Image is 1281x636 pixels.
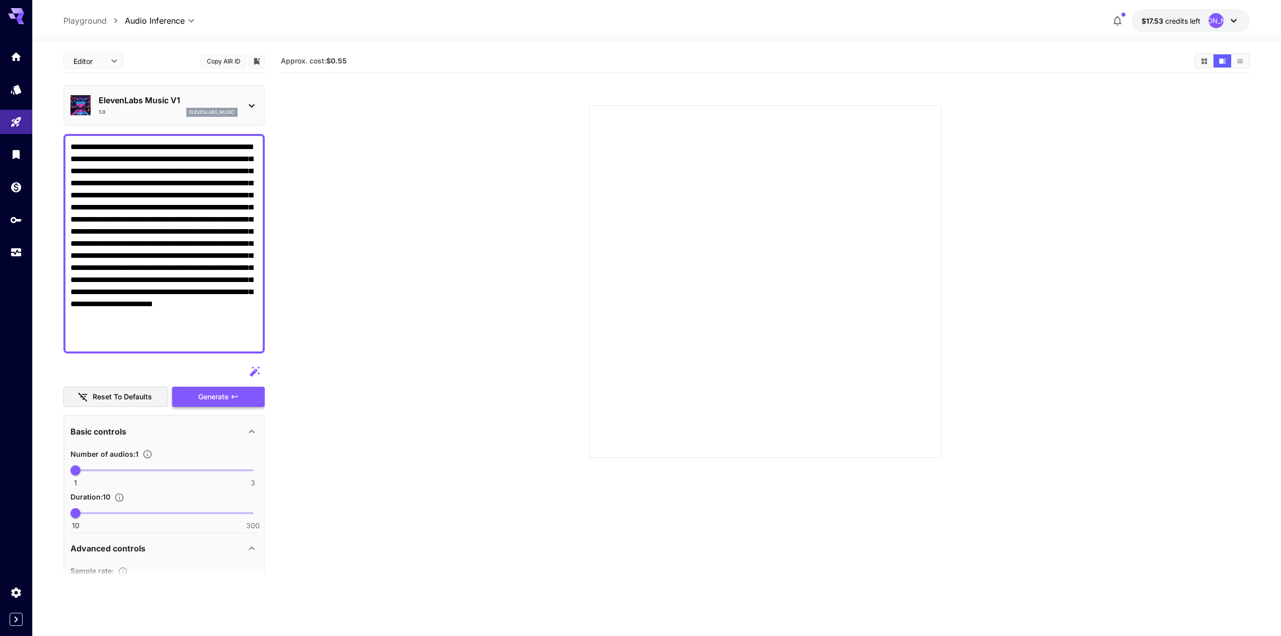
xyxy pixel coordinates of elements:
div: Basic controls [70,419,258,444]
a: Playground [63,15,107,27]
div: API Keys [10,214,22,226]
div: $17.52659 [1142,16,1200,26]
span: Approx. cost: [281,56,347,65]
nav: breadcrumb [63,15,125,27]
button: Reset to defaults [63,387,168,407]
span: 10 [72,521,80,531]
button: Show media in video view [1214,54,1231,67]
span: 1 [74,478,77,488]
p: elevenlabs_music [189,109,235,116]
div: Wallet [10,181,22,193]
span: Editor [73,56,105,66]
div: Library [10,148,22,161]
button: Copy AIR ID [201,54,246,68]
button: Add to library [252,55,261,67]
button: Specify the duration of each audio in seconds. [110,492,128,503]
button: Show media in grid view [1195,54,1213,67]
button: $17.52659[PERSON_NAME] [1132,9,1250,32]
span: credits left [1165,17,1200,25]
div: Home [10,50,22,63]
div: Advanced controls [70,536,258,560]
p: 1.0 [99,108,106,116]
div: Settings [10,586,22,599]
div: Models [10,83,22,96]
div: Playground [10,116,22,128]
span: $17.53 [1142,17,1165,25]
p: Advanced controls [70,542,145,554]
p: Basic controls [70,426,126,438]
div: Show media in grid viewShow media in video viewShow media in list view [1194,53,1250,68]
button: Expand sidebar [10,613,23,626]
span: 300 [246,521,260,531]
div: ElevenLabs Music V11.0elevenlabs_music [70,90,258,121]
span: Audio Inference [125,15,185,27]
p: ElevenLabs Music V1 [99,94,238,106]
button: Specify how many audios to generate in a single request. Each audio generation will be charged se... [138,449,157,459]
span: Number of audios : 1 [70,450,138,458]
button: Generate [172,387,265,407]
span: Duration : 10 [70,492,110,501]
span: Generate [198,391,229,403]
div: Usage [10,246,22,259]
button: Show media in list view [1231,54,1249,67]
span: 3 [251,478,255,488]
b: $0.55 [326,56,347,65]
div: [PERSON_NAME] [1209,13,1224,28]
